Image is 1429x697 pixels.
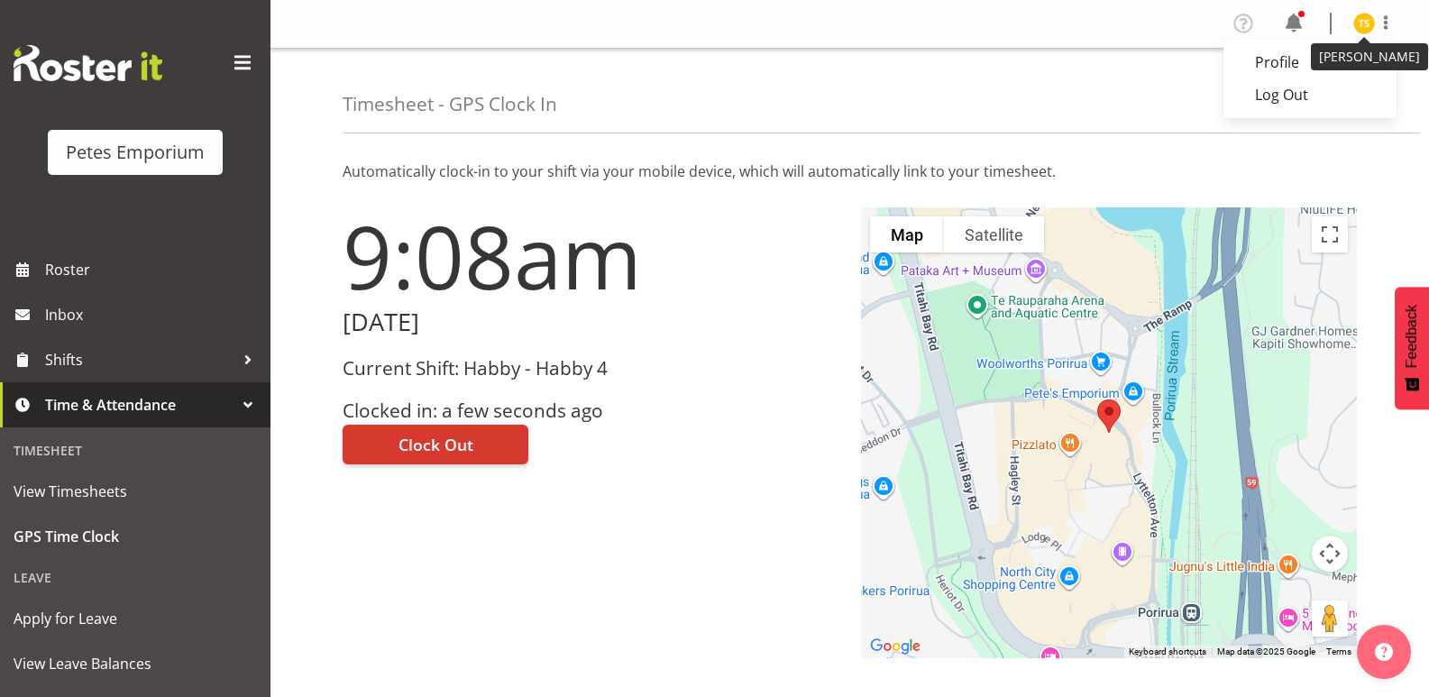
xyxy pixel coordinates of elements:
[944,216,1044,252] button: Show satellite imagery
[343,400,839,421] h3: Clocked in: a few seconds ago
[45,301,261,328] span: Inbox
[14,45,162,81] img: Rosterit website logo
[343,94,557,115] h4: Timesheet - GPS Clock In
[45,346,234,373] span: Shifts
[14,523,257,550] span: GPS Time Clock
[45,256,261,283] span: Roster
[1312,536,1348,572] button: Map camera controls
[1223,78,1397,111] a: Log Out
[1404,305,1420,368] span: Feedback
[1217,647,1315,656] span: Map data ©2025 Google
[398,433,473,456] span: Clock Out
[866,635,925,658] img: Google
[5,514,266,559] a: GPS Time Clock
[1375,643,1393,661] img: help-xxl-2.png
[5,596,266,641] a: Apply for Leave
[1223,46,1397,78] a: Profile
[1312,601,1348,637] button: Drag Pegman onto the map to open Street View
[1129,646,1206,658] button: Keyboard shortcuts
[343,425,528,464] button: Clock Out
[14,650,257,677] span: View Leave Balances
[866,635,925,658] a: Open this area in Google Maps (opens a new window)
[1353,13,1375,34] img: tamara-straker11292.jpg
[343,358,839,379] h3: Current Shift: Habby - Habby 4
[343,308,839,336] h2: [DATE]
[14,605,257,632] span: Apply for Leave
[5,469,266,514] a: View Timesheets
[1326,647,1351,656] a: Terms (opens in new tab)
[14,478,257,505] span: View Timesheets
[343,207,839,305] h1: 9:08am
[45,391,234,418] span: Time & Attendance
[1395,287,1429,409] button: Feedback - Show survey
[1312,216,1348,252] button: Toggle fullscreen view
[870,216,944,252] button: Show street map
[5,559,266,596] div: Leave
[5,641,266,686] a: View Leave Balances
[343,160,1357,182] p: Automatically clock-in to your shift via your mobile device, which will automatically link to you...
[66,139,205,166] div: Petes Emporium
[5,432,266,469] div: Timesheet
